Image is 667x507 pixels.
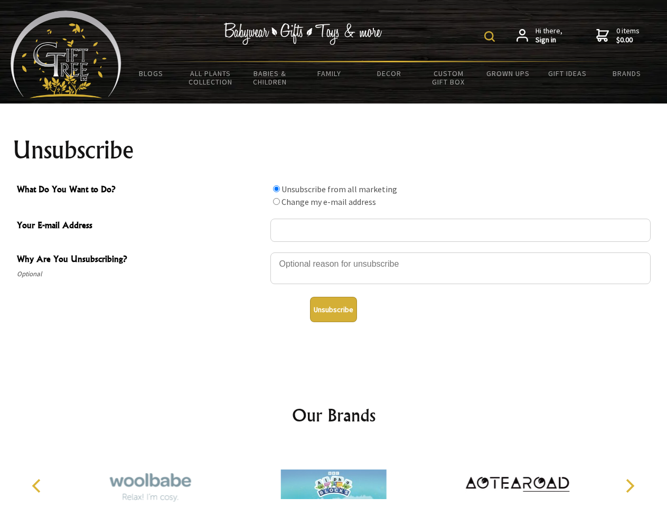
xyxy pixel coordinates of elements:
[11,11,121,98] img: Babyware - Gifts - Toys and more...
[17,268,265,280] span: Optional
[270,252,651,284] textarea: Why Are You Unsubscribing?
[300,62,360,84] a: Family
[121,62,181,84] a: BLOGS
[17,219,265,234] span: Your E-mail Address
[310,297,357,322] button: Unsubscribe
[26,474,50,497] button: Previous
[478,62,538,84] a: Grown Ups
[616,35,640,45] strong: $0.00
[516,26,562,45] a: Hi there,Sign in
[273,185,280,192] input: What Do You Want to Do?
[17,252,265,268] span: Why Are You Unsubscribing?
[224,23,382,45] img: Babywear - Gifts - Toys & more
[281,184,397,194] label: Unsubscribe from all marketing
[13,137,655,163] h1: Unsubscribe
[270,219,651,242] input: Your E-mail Address
[273,198,280,205] input: What Do You Want to Do?
[596,26,640,45] a: 0 items$0.00
[181,62,241,93] a: All Plants Collection
[536,26,562,45] span: Hi there,
[17,183,265,198] span: What Do You Want to Do?
[281,196,376,207] label: Change my e-mail address
[538,62,597,84] a: Gift Ideas
[616,26,640,45] span: 0 items
[240,62,300,93] a: Babies & Children
[419,62,478,93] a: Custom Gift Box
[597,62,657,84] a: Brands
[618,474,641,497] button: Next
[359,62,419,84] a: Decor
[536,35,562,45] strong: Sign in
[484,31,495,42] img: product search
[21,402,646,428] h2: Our Brands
